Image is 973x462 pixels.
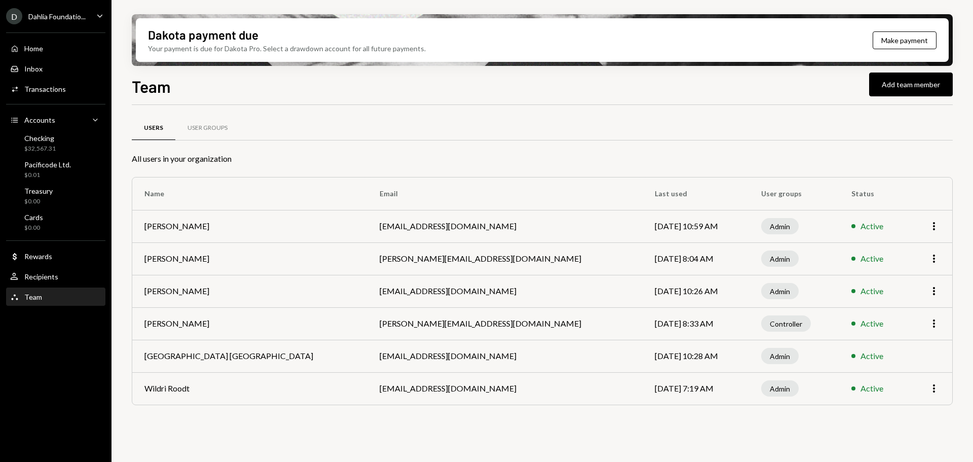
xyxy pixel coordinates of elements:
[873,31,937,49] button: Make payment
[24,85,66,93] div: Transactions
[6,267,105,286] a: Recipients
[6,210,105,234] a: Cards$0.00
[761,315,811,332] div: Controller
[643,177,750,210] th: Last used
[367,372,643,405] td: [EMAIL_ADDRESS][DOMAIN_NAME]
[761,348,799,364] div: Admin
[24,171,71,180] div: $0.01
[6,131,105,155] a: Checking$32,567.31
[367,307,643,340] td: [PERSON_NAME][EMAIL_ADDRESS][DOMAIN_NAME]
[6,157,105,182] a: Pacificode Ltd.$0.01
[132,340,367,372] td: [GEOGRAPHIC_DATA] [GEOGRAPHIC_DATA]
[132,275,367,307] td: [PERSON_NAME]
[643,210,750,242] td: [DATE] 10:59 AM
[132,177,367,210] th: Name
[6,111,105,129] a: Accounts
[367,340,643,372] td: [EMAIL_ADDRESS][DOMAIN_NAME]
[24,116,55,124] div: Accounts
[24,272,58,281] div: Recipients
[148,43,426,54] div: Your payment is due for Dakota Pro. Select a drawdown account for all future payments.
[24,197,53,206] div: $0.00
[6,247,105,265] a: Rewards
[132,307,367,340] td: [PERSON_NAME]
[24,160,71,169] div: Pacificode Ltd.
[860,285,883,297] div: Active
[869,73,953,96] button: Add team member
[761,283,799,299] div: Admin
[860,220,883,232] div: Active
[860,317,883,330] div: Active
[839,177,908,210] th: Status
[6,288,105,306] a: Team
[24,134,56,143] div: Checking
[643,340,750,372] td: [DATE] 10:28 AM
[749,177,839,210] th: User groups
[367,275,643,307] td: [EMAIL_ADDRESS][DOMAIN_NAME]
[6,184,105,208] a: Treasury$0.00
[6,80,105,98] a: Transactions
[6,39,105,57] a: Home
[28,12,86,21] div: Dahlia Foundatio...
[860,350,883,362] div: Active
[148,26,258,43] div: Dakota payment due
[860,253,883,265] div: Active
[6,8,22,24] div: D
[24,293,42,301] div: Team
[860,382,883,395] div: Active
[24,44,43,53] div: Home
[761,251,799,267] div: Admin
[367,242,643,275] td: [PERSON_NAME][EMAIL_ADDRESS][DOMAIN_NAME]
[367,210,643,242] td: [EMAIL_ADDRESS][DOMAIN_NAME]
[132,242,367,275] td: [PERSON_NAME]
[132,76,171,96] h1: Team
[144,124,163,132] div: Users
[643,307,750,340] td: [DATE] 8:33 AM
[132,210,367,242] td: [PERSON_NAME]
[6,59,105,78] a: Inbox
[188,124,228,132] div: User Groups
[643,242,750,275] td: [DATE] 8:04 AM
[24,224,43,232] div: $0.00
[643,372,750,405] td: [DATE] 7:19 AM
[24,213,43,222] div: Cards
[24,145,56,153] div: $32,567.31
[132,153,953,165] div: All users in your organization
[643,275,750,307] td: [DATE] 10:26 AM
[761,218,799,234] div: Admin
[24,64,43,73] div: Inbox
[175,115,240,141] a: User Groups
[132,115,175,141] a: Users
[132,372,367,405] td: Wildri Roodt
[24,187,53,195] div: Treasury
[367,177,643,210] th: Email
[761,380,799,397] div: Admin
[24,252,52,261] div: Rewards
